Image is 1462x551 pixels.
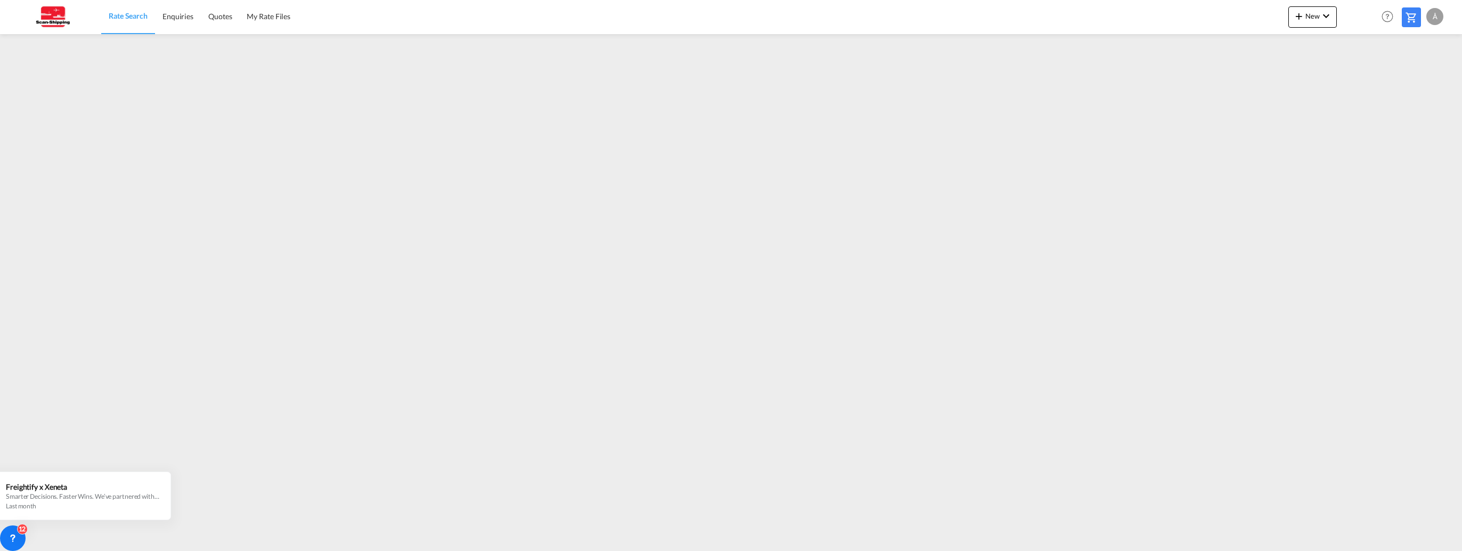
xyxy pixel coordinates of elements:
[1288,6,1337,28] button: icon-plus 400-fgNewicon-chevron-down
[109,11,148,20] span: Rate Search
[1378,7,1402,27] div: Help
[247,12,290,21] span: My Rate Files
[1426,8,1443,25] div: Å
[1293,12,1333,20] span: New
[1378,7,1396,26] span: Help
[163,12,193,21] span: Enquiries
[1293,10,1305,22] md-icon: icon-plus 400-fg
[1320,10,1333,22] md-icon: icon-chevron-down
[16,5,88,29] img: 123b615026f311ee80dabbd30bc9e10f.jpg
[208,12,232,21] span: Quotes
